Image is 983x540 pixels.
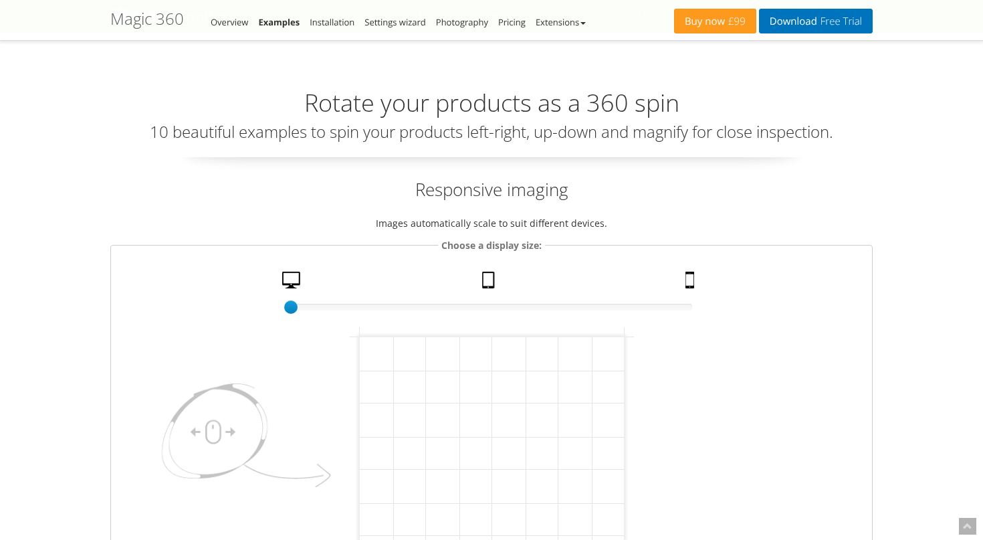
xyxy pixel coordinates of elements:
[725,16,746,27] span: £99
[277,272,309,295] a: Desktop
[477,272,504,295] a: Tablet
[674,9,756,33] a: Buy now£99
[759,9,873,33] a: DownloadFree Trial
[817,16,862,27] span: Free Trial
[680,272,703,295] a: Mobile
[110,177,873,201] h2: Responsive imaging
[258,16,300,28] a: Examples
[211,16,248,28] a: Overview
[110,123,873,141] h3: 10 beautiful examples to spin your products left-right, up-down and magnify for close inspection.
[438,238,545,253] legend: Choose a display size:
[110,215,873,231] p: Images automatically scale to suit different devices.
[436,16,488,28] a: Photography
[536,16,586,28] a: Extensions
[110,90,873,116] h2: Rotate your products as a 360 spin
[110,10,184,27] h1: Magic 360
[498,16,526,28] a: Pricing
[310,16,354,28] a: Installation
[364,16,426,28] a: Settings wizard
